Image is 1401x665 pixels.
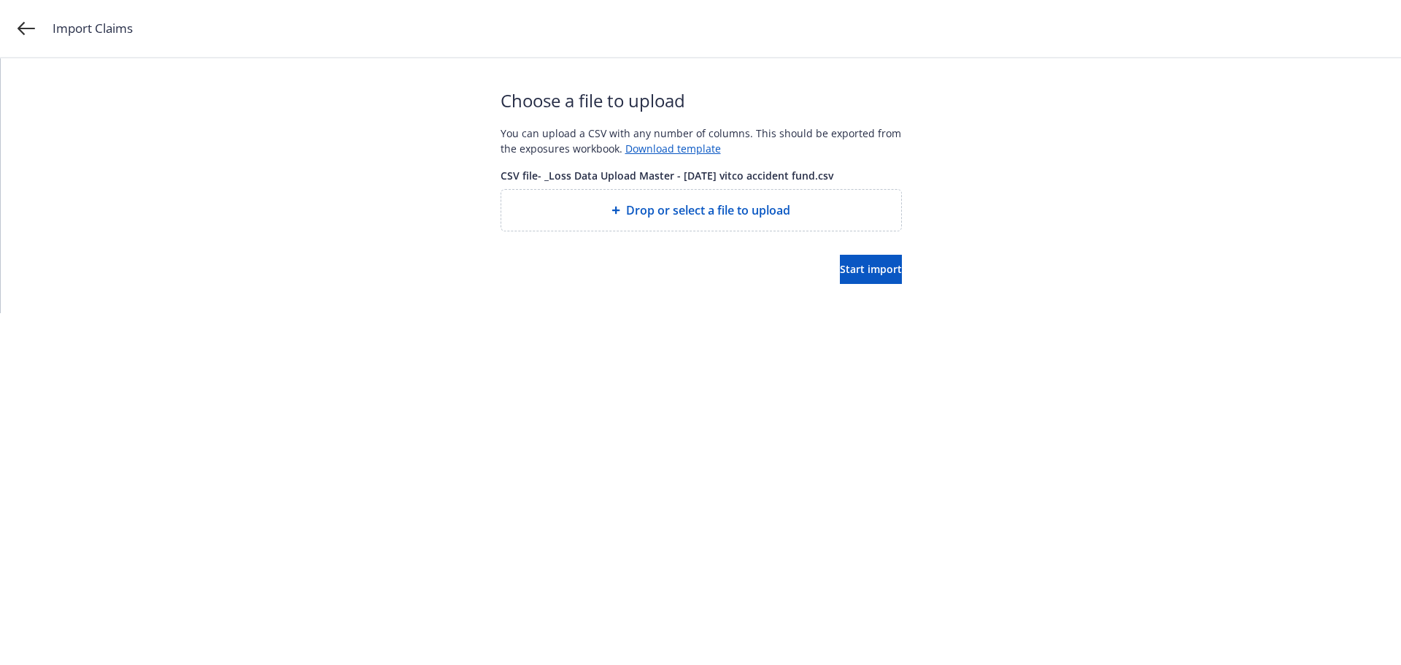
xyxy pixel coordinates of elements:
[840,262,902,276] span: Start import
[53,19,133,38] span: Import Claims
[501,88,902,114] span: Choose a file to upload
[840,255,902,284] button: Start import
[501,168,902,183] span: CSV file - _Loss Data Upload Master - [DATE] vitco accident fund.csv
[625,142,721,155] a: Download template
[501,126,902,156] div: You can upload a CSV with any number of columns. This should be exported from the exposures workb...
[626,201,790,219] span: Drop or select a file to upload
[501,189,902,231] div: Drop or select a file to upload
